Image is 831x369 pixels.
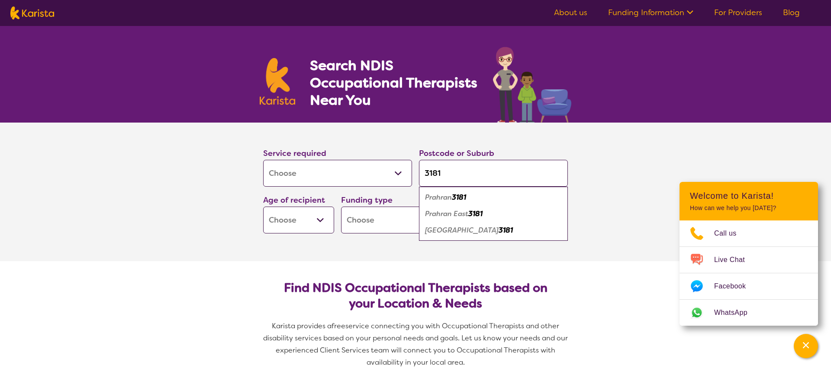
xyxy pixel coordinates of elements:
a: About us [554,7,587,18]
a: Funding Information [608,7,693,18]
p: How can we help you [DATE]? [690,204,808,212]
div: Prahran 3181 [423,189,564,206]
em: Prahran East [425,209,468,218]
a: Web link opens in a new tab. [680,300,818,326]
span: Facebook [714,280,756,293]
em: 3181 [452,193,466,202]
h2: Find NDIS Occupational Therapists based on your Location & Needs [270,280,561,311]
label: Funding type [341,195,393,205]
img: Karista logo [10,6,54,19]
div: Windsor 3181 [423,222,564,239]
h1: Search NDIS Occupational Therapists Near You [310,57,478,109]
img: Karista logo [260,58,295,105]
button: Channel Menu [794,334,818,358]
span: Call us [714,227,747,240]
img: occupational-therapy [493,47,571,123]
ul: Choose channel [680,220,818,326]
a: Blog [783,7,800,18]
em: 3181 [499,226,513,235]
em: [GEOGRAPHIC_DATA] [425,226,499,235]
span: Karista provides a [272,321,332,330]
span: Live Chat [714,253,755,266]
em: 3181 [468,209,483,218]
span: free [332,321,345,330]
a: For Providers [714,7,762,18]
input: Type [419,160,568,187]
div: Channel Menu [680,182,818,326]
label: Service required [263,148,326,159]
div: Prahran East 3181 [423,206,564,222]
span: WhatsApp [714,306,758,319]
em: Prahran [425,193,452,202]
label: Age of recipient [263,195,325,205]
label: Postcode or Suburb [419,148,494,159]
h2: Welcome to Karista! [690,191,808,201]
span: service connecting you with Occupational Therapists and other disability services based on your p... [263,321,570,367]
